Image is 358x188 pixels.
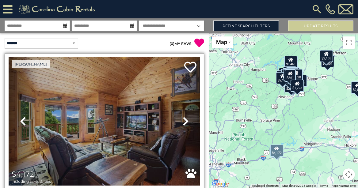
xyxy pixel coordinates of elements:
[169,41,192,46] a: (0)MY FAVS
[284,69,297,81] div: $1,235
[171,41,173,46] span: 0
[16,3,100,15] img: Khaki-logo.png
[216,39,227,45] span: Map
[286,67,300,79] div: $3,070
[324,4,337,14] a: [PHONE_NUMBER]
[283,66,296,79] div: $2,680
[276,72,289,84] div: $2,184
[12,60,50,68] a: [PERSON_NAME]
[319,184,328,187] a: Terms (opens in new tab)
[289,69,303,81] div: $2,528
[184,61,196,74] a: Add to favorites
[12,179,51,183] span: including taxes & fees
[270,144,284,156] div: $4,172
[169,41,174,46] span: ( )
[311,4,322,15] img: search-regular.svg
[343,168,355,181] button: Map camera controls
[12,170,34,179] span: $4,172
[290,79,304,92] div: $1,223
[9,57,200,186] img: thumbnail_164747674.jpeg
[210,180,230,188] img: Google
[284,80,298,92] div: $2,697
[282,184,316,187] span: Map data ©2025 Google
[285,69,296,81] div: $861
[294,75,307,87] div: $2,203
[212,36,233,48] button: Change map style
[321,55,334,67] div: $1,851
[252,184,279,188] button: Keyboard shortcuts
[332,184,356,187] a: Report a map error
[288,21,353,31] button: Update Results
[213,21,279,31] a: Refine Search Filters
[284,56,298,68] div: $1,461
[285,68,298,80] div: $1,704
[343,36,355,49] button: Toggle fullscreen view
[210,180,230,188] a: Open this area in Google Maps (opens a new window)
[320,50,333,62] div: $2,153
